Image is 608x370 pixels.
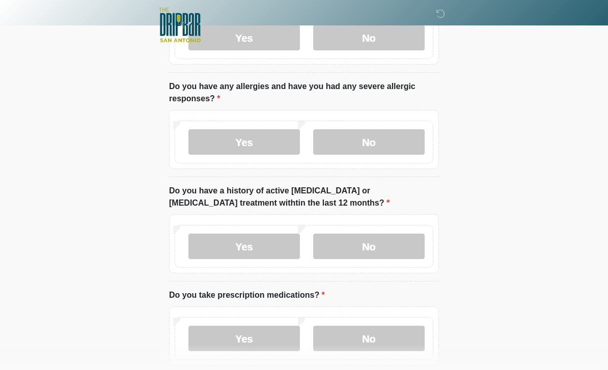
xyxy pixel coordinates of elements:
[313,234,425,259] label: No
[313,129,425,155] label: No
[188,129,300,155] label: Yes
[159,8,201,43] img: The DRIPBaR - San Antonio Fossil Creek Logo
[313,326,425,351] label: No
[169,185,439,209] label: Do you have a history of active [MEDICAL_DATA] or [MEDICAL_DATA] treatment withtin the last 12 mo...
[169,80,439,105] label: Do you have any allergies and have you had any severe allergic responses?
[188,234,300,259] label: Yes
[169,289,325,301] label: Do you take prescription medications?
[188,326,300,351] label: Yes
